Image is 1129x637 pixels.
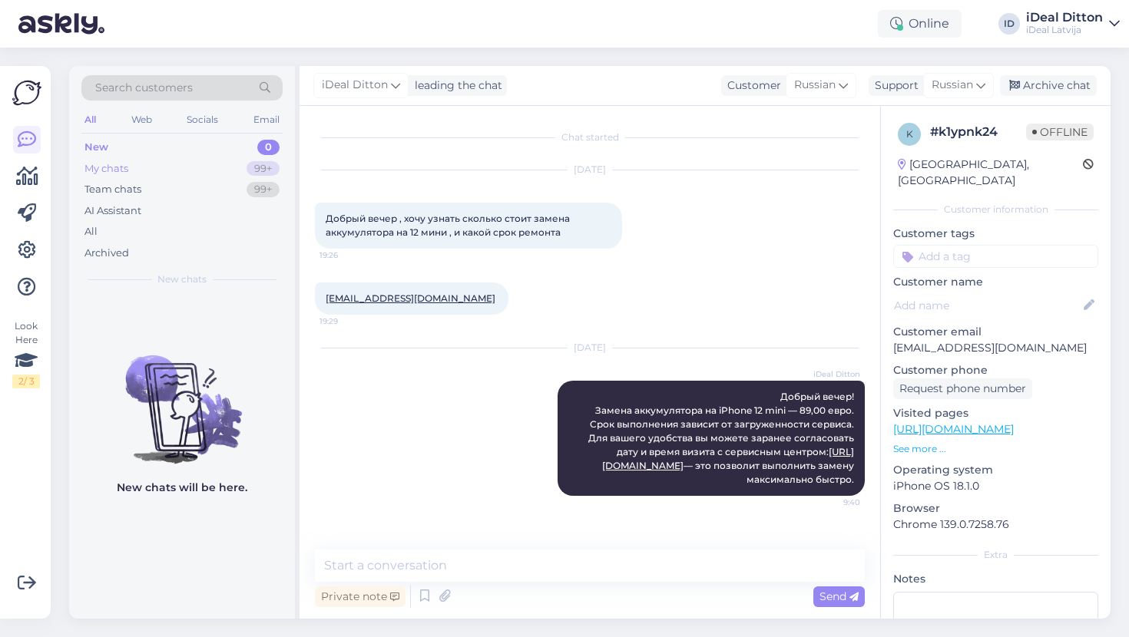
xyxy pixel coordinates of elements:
[932,77,973,94] span: Russian
[69,328,295,466] img: No chats
[84,161,128,177] div: My chats
[1026,124,1094,140] span: Offline
[898,157,1083,189] div: [GEOGRAPHIC_DATA], [GEOGRAPHIC_DATA]
[893,340,1098,356] p: [EMAIL_ADDRESS][DOMAIN_NAME]
[322,77,388,94] span: iDeal Ditton
[893,462,1098,478] p: Operating system
[721,78,781,94] div: Customer
[95,80,193,96] span: Search customers
[157,272,207,286] span: New chats
[1026,24,1103,36] div: iDeal Latvija
[803,368,860,380] span: iDeal Ditton
[893,362,1098,378] p: Customer phone
[588,391,856,485] span: Добрый вечер! Замена аккумулятора на iPhone 12 mini — 89,00 евро. Срок выполнения зависит от загр...
[893,378,1032,399] div: Request phone number
[803,497,860,508] span: 9:40
[128,110,155,130] div: Web
[84,182,141,197] div: Team chats
[893,245,1098,268] input: Add a tag
[1000,75,1097,96] div: Archive chat
[117,480,247,496] p: New chats will be here.
[906,128,913,140] span: k
[184,110,221,130] div: Socials
[893,442,1098,456] p: See more ...
[81,110,99,130] div: All
[12,375,40,388] div: 2 / 3
[84,246,129,261] div: Archived
[893,571,1098,587] p: Notes
[257,140,280,155] div: 0
[326,292,495,304] a: [EMAIL_ADDRESS][DOMAIN_NAME]
[319,249,377,261] span: 19:26
[12,319,40,388] div: Look Here
[315,586,406,607] div: Private note
[893,226,1098,242] p: Customer tags
[319,315,377,327] span: 19:29
[12,78,41,107] img: Askly Logo
[893,324,1098,340] p: Customer email
[893,274,1098,290] p: Customer name
[930,123,1026,141] div: # k1ypnk24
[893,203,1098,216] div: Customer information
[998,13,1020,35] div: ID
[326,213,572,238] span: Добрый вечер , хочу узнать сколько стоит замена аккумулятора на 12 мини , и какой срок ремонта
[893,548,1098,562] div: Extra
[315,163,865,177] div: [DATE]
[894,297,1081,314] input: Add name
[893,405,1098,421] p: Visited pages
[315,130,865,144] div: Chat started
[84,224,98,239] div: All
[893,478,1098,494] p: iPhone OS 18.1.0
[893,422,1014,436] a: [URL][DOMAIN_NAME]
[247,182,280,197] div: 99+
[819,589,859,603] span: Send
[84,140,108,155] div: New
[247,161,280,177] div: 99+
[315,341,865,355] div: [DATE]
[84,203,141,219] div: AI Assistant
[794,77,836,94] span: Russian
[869,78,919,94] div: Support
[1026,12,1103,24] div: iDeal Ditton
[1026,12,1120,36] a: iDeal DittoniDeal Latvija
[893,500,1098,517] p: Browser
[409,78,502,94] div: leading the chat
[250,110,283,130] div: Email
[893,517,1098,533] p: Chrome 139.0.7258.76
[878,10,962,38] div: Online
